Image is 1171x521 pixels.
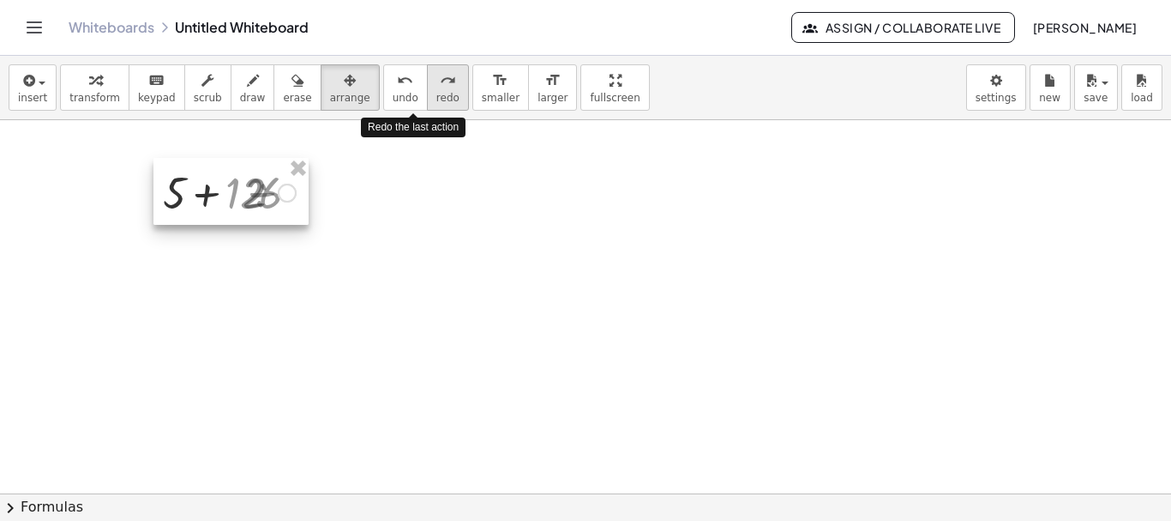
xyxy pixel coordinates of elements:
i: format_size [492,70,508,91]
button: draw [231,64,275,111]
span: keypad [138,92,176,104]
button: format_sizesmaller [472,64,529,111]
button: new [1030,64,1071,111]
i: redo [440,70,456,91]
i: format_size [544,70,561,91]
span: save [1084,92,1108,104]
button: save [1074,64,1118,111]
button: [PERSON_NAME] [1018,12,1150,43]
div: Redo the last action [361,118,465,137]
span: settings [976,92,1017,104]
span: fullscreen [590,92,640,104]
span: load [1131,92,1153,104]
i: keyboard [148,70,165,91]
button: transform [60,64,129,111]
span: undo [393,92,418,104]
button: arrange [321,64,380,111]
button: redoredo [427,64,469,111]
button: Toggle navigation [21,14,48,41]
button: keyboardkeypad [129,64,185,111]
button: settings [966,64,1026,111]
span: smaller [482,92,519,104]
span: scrub [194,92,222,104]
span: [PERSON_NAME] [1032,20,1137,35]
span: redo [436,92,459,104]
button: load [1121,64,1162,111]
button: erase [273,64,321,111]
button: insert [9,64,57,111]
button: fullscreen [580,64,649,111]
span: erase [283,92,311,104]
a: Whiteboards [69,19,154,36]
span: Assign / Collaborate Live [806,20,1000,35]
button: format_sizelarger [528,64,577,111]
i: undo [397,70,413,91]
span: insert [18,92,47,104]
span: transform [69,92,120,104]
button: undoundo [383,64,428,111]
span: larger [537,92,567,104]
span: draw [240,92,266,104]
button: Assign / Collaborate Live [791,12,1015,43]
span: arrange [330,92,370,104]
button: scrub [184,64,231,111]
span: new [1039,92,1060,104]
